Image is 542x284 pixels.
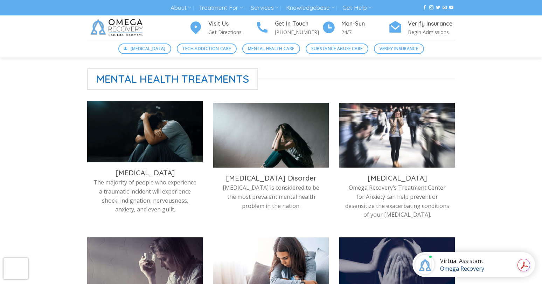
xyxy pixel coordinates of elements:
p: Omega Recovery’s Treatment Center for Anxiety can help prevent or desensitize the exacerbating co... [345,183,450,219]
a: Mental Health Care [242,43,300,54]
a: About [171,1,191,14]
h4: Mon-Sun [341,19,388,28]
a: [MEDICAL_DATA] [118,43,172,54]
img: Omega Recovery [87,15,148,40]
img: treatment for PTSD [87,101,203,166]
h3: [MEDICAL_DATA] [345,174,450,183]
p: 24/7 [341,28,388,36]
a: Tech Addiction Care [177,43,237,54]
a: Services [251,1,278,14]
a: Follow on YouTube [449,5,453,10]
a: Treatment For [199,1,243,14]
p: Get Directions [208,28,255,36]
a: Verify Insurance Begin Admissions [388,19,455,36]
span: Mental Health Treatments [87,68,258,90]
h3: [MEDICAL_DATA] [92,168,197,177]
p: [MEDICAL_DATA] is considered to be the most prevalent mental health problem in the nation. [218,183,324,210]
h3: [MEDICAL_DATA] Disorder [218,174,324,183]
span: Tech Addiction Care [182,45,231,52]
a: Follow on Facebook [423,5,427,10]
a: Substance Abuse Care [306,43,368,54]
h4: Verify Insurance [408,19,455,28]
a: Get In Touch [PHONE_NUMBER] [255,19,322,36]
span: Verify Insurance [380,45,418,52]
a: Follow on Instagram [429,5,433,10]
span: Substance Abuse Care [311,45,362,52]
h4: Visit Us [208,19,255,28]
a: Send us an email [443,5,447,10]
p: [PHONE_NUMBER] [275,28,322,36]
a: Knowledgebase [286,1,334,14]
a: Visit Us Get Directions [189,19,255,36]
p: Begin Admissions [408,28,455,36]
h4: Get In Touch [275,19,322,28]
a: Follow on Twitter [436,5,440,10]
a: Verify Insurance [374,43,424,54]
a: Get Help [342,1,371,14]
span: Mental Health Care [248,45,294,52]
p: The majority of people who experience a traumatic incident will experience shock, indignation, ne... [92,178,197,214]
span: [MEDICAL_DATA] [131,45,166,52]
